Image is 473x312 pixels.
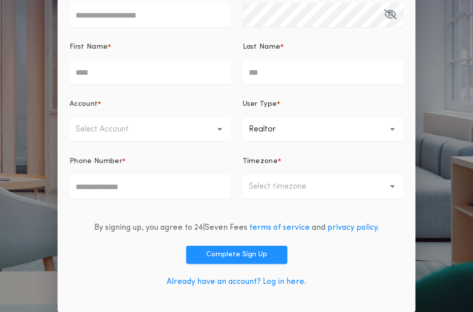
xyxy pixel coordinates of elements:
a: privacy policy. [327,224,379,232]
p: Select timezone [249,181,322,193]
p: Phone Number [70,157,122,167]
p: First Name [70,42,108,52]
button: Complete Sign Up [186,246,287,264]
button: Realtor [243,117,404,141]
p: Last Name [243,42,281,52]
button: Select timezone [243,175,404,199]
p: Timezone [243,157,278,167]
a: Already have an account? Log in here. [167,278,306,286]
p: Select Account [76,123,145,135]
button: Password* [384,3,396,27]
a: terms of service [249,224,310,232]
input: First Name* [70,60,231,84]
button: Select Account [70,117,231,141]
input: Last Name* [243,60,404,84]
input: Phone Number* [70,175,231,199]
p: Account [70,99,98,109]
div: By signing up, you agree to 24|Seven Fees and [94,222,379,234]
input: Email* [70,3,231,27]
input: Password* [243,3,404,27]
p: User Type [243,99,277,109]
p: Realtor [249,123,292,135]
